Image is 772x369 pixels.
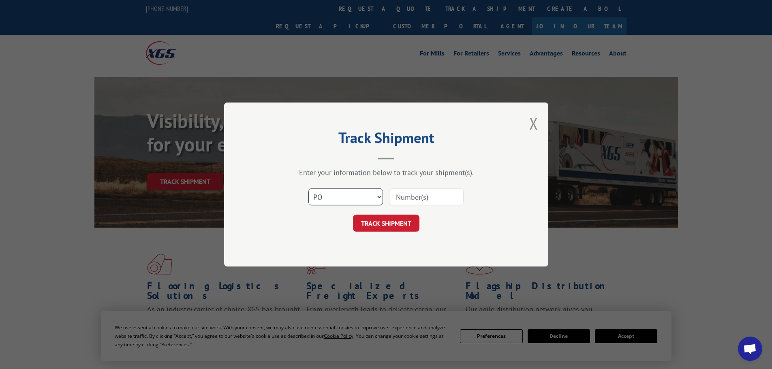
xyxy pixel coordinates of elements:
button: TRACK SHIPMENT [353,215,419,232]
div: Enter your information below to track your shipment(s). [265,168,508,177]
div: Open chat [738,337,762,361]
button: Close modal [529,113,538,134]
input: Number(s) [389,188,464,205]
h2: Track Shipment [265,132,508,147]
